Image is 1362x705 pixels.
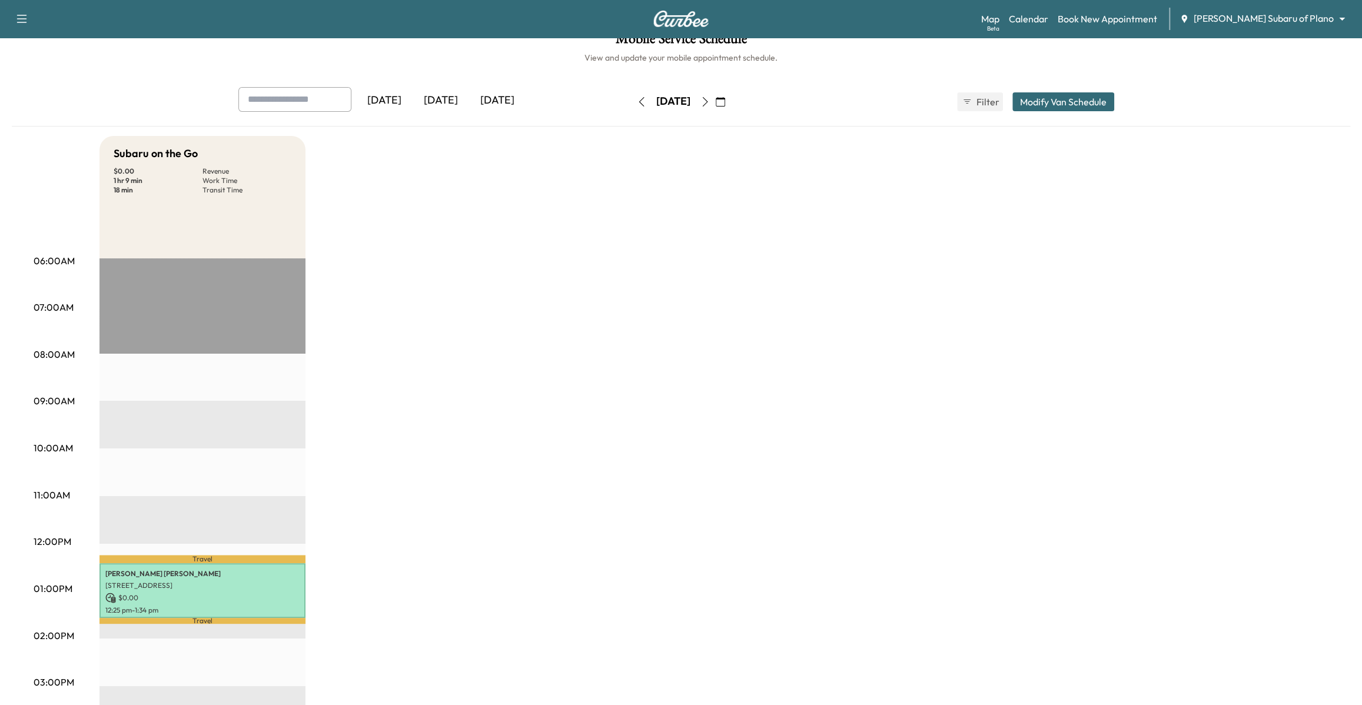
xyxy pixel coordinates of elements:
[34,488,70,502] p: 11:00AM
[202,167,291,176] p: Revenue
[99,555,305,563] p: Travel
[34,347,75,361] p: 08:00AM
[34,534,71,548] p: 12:00PM
[114,167,202,176] p: $ 0.00
[105,606,300,615] p: 12:25 pm - 1:34 pm
[1058,12,1157,26] a: Book New Appointment
[202,185,291,195] p: Transit Time
[34,394,75,408] p: 09:00AM
[987,24,999,33] div: Beta
[34,300,74,314] p: 07:00AM
[1009,12,1048,26] a: Calendar
[105,569,300,578] p: [PERSON_NAME] [PERSON_NAME]
[653,11,709,27] img: Curbee Logo
[34,675,74,689] p: 03:00PM
[114,185,202,195] p: 18 min
[1194,12,1334,25] span: [PERSON_NAME] Subaru of Plano
[114,145,198,162] h5: Subaru on the Go
[105,581,300,590] p: [STREET_ADDRESS]
[957,92,1003,111] button: Filter
[34,628,74,643] p: 02:00PM
[981,12,999,26] a: MapBeta
[413,87,469,114] div: [DATE]
[12,32,1350,52] h1: Mobile Service Schedule
[34,254,75,268] p: 06:00AM
[12,52,1350,64] h6: View and update your mobile appointment schedule.
[99,618,305,624] p: Travel
[976,95,998,109] span: Filter
[469,87,526,114] div: [DATE]
[656,94,690,109] div: [DATE]
[1012,92,1114,111] button: Modify Van Schedule
[356,87,413,114] div: [DATE]
[114,176,202,185] p: 1 hr 9 min
[105,593,300,603] p: $ 0.00
[34,441,73,455] p: 10:00AM
[202,176,291,185] p: Work Time
[34,581,72,596] p: 01:00PM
